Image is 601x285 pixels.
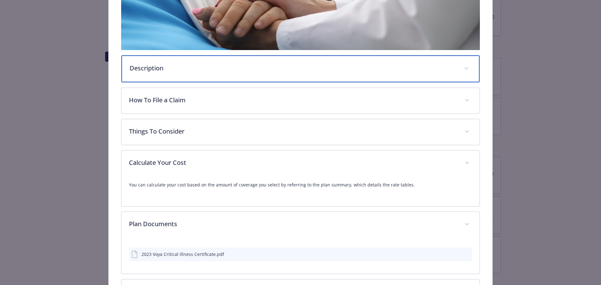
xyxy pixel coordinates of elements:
div: Things To Consider [121,119,480,145]
p: Description [130,64,457,73]
button: preview file [464,251,470,257]
button: download file [454,251,459,257]
div: Calculate Your Cost [121,176,480,206]
p: You can calculate your cost based on the amount of coverage you select by referring to the plan s... [129,181,472,189]
div: Plan Documents [121,212,480,237]
div: Calculate Your Cost [121,150,480,176]
div: Plan Documents [121,237,480,274]
p: Plan Documents [129,219,457,229]
div: 2023 Voya Critical Illness Certificate.pdf [141,251,224,257]
div: How To File a Claim [121,88,480,114]
div: Description [121,55,480,82]
p: Calculate Your Cost [129,158,457,167]
p: How To File a Claim [129,95,457,105]
p: Things To Consider [129,127,457,136]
